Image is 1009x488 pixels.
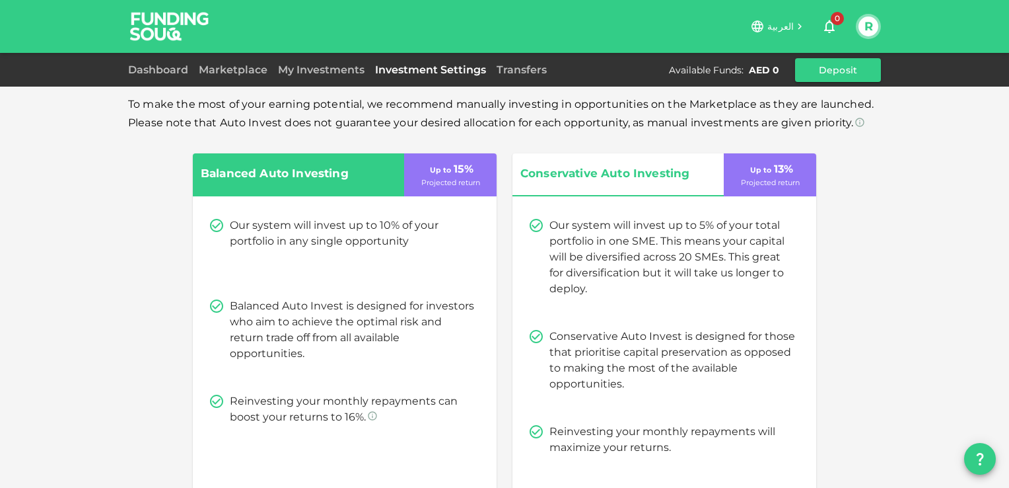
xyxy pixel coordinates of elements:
[128,98,874,129] span: To make the most of your earning potential, we recommend manually investing in opportunities on t...
[193,63,273,76] a: Marketplace
[230,298,475,362] p: Balanced Auto Invest is designed for investors who aim to achieve the optimal risk and return tra...
[427,161,473,177] p: 15 %
[273,63,370,76] a: My Investments
[795,58,881,82] button: Deposit
[520,164,699,184] span: Conservative Auto Investing
[549,218,795,297] p: Our system will invest up to 5% of your total portfolio in one SME. This means your capital will ...
[669,63,744,77] div: Available Funds :
[201,164,379,184] span: Balanced Auto Investing
[750,165,771,175] span: Up to
[430,165,451,175] span: Up to
[964,443,996,475] button: question
[748,161,793,177] p: 13 %
[370,63,491,76] a: Investment Settings
[767,20,794,32] span: العربية
[128,63,193,76] a: Dashboard
[230,218,475,249] p: Our system will invest up to 10% of your portfolio in any single opportunity
[549,329,795,392] p: Conservative Auto Invest is designed for those that prioritise capital preservation as opposed to...
[421,177,480,188] p: Projected return
[230,393,475,425] p: Reinvesting your monthly repayments can boost your returns to 16%.
[858,17,878,36] button: R
[831,12,844,25] span: 0
[741,177,800,188] p: Projected return
[749,63,779,77] div: AED 0
[549,424,795,456] p: Reinvesting your monthly repayments will maximize your returns.
[491,63,552,76] a: Transfers
[816,13,843,40] button: 0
